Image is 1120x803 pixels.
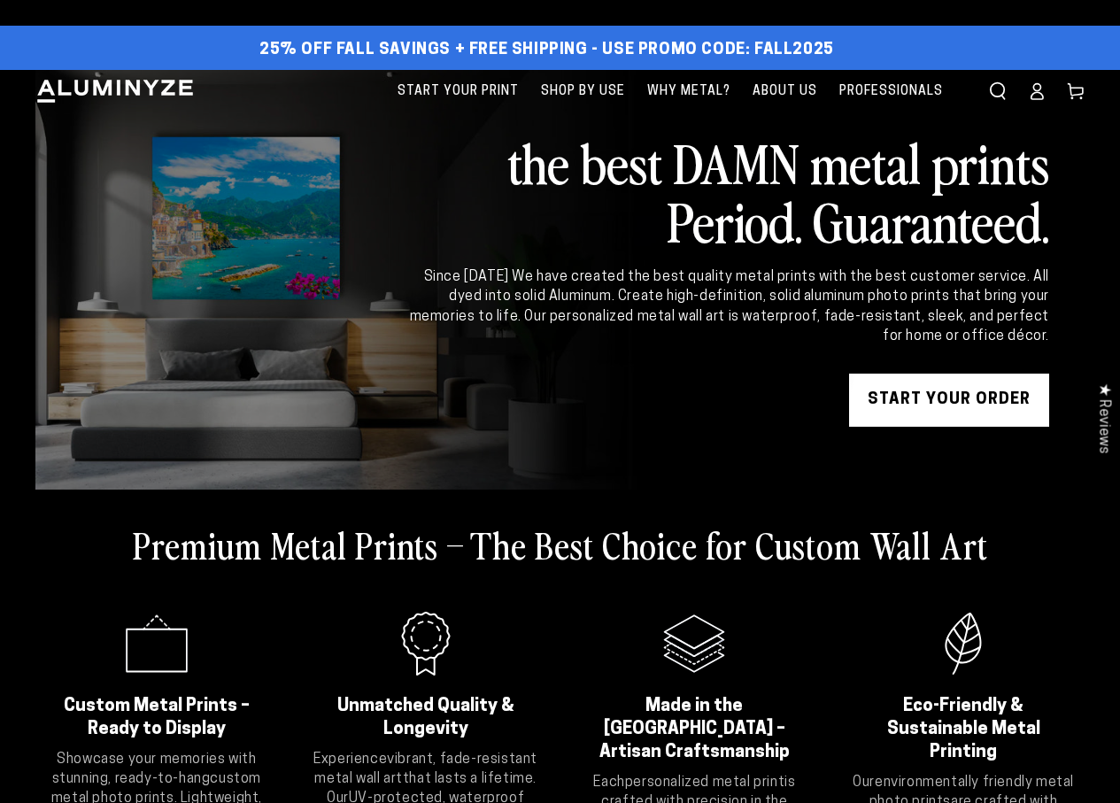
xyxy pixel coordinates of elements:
[133,521,988,568] h2: Premium Metal Prints – The Best Choice for Custom Wall Art
[839,81,943,103] span: Professionals
[596,695,794,764] h2: Made in the [GEOGRAPHIC_DATA] – Artisan Craftsmanship
[864,695,1062,764] h2: Eco-Friendly & Sustainable Metal Printing
[744,70,826,113] a: About Us
[978,72,1017,111] summary: Search our site
[647,81,730,103] span: Why Metal?
[398,81,519,103] span: Start Your Print
[753,81,817,103] span: About Us
[58,695,256,741] h2: Custom Metal Prints – Ready to Display
[327,695,525,741] h2: Unmatched Quality & Longevity
[406,267,1049,347] div: Since [DATE] We have created the best quality metal prints with the best customer service. All dy...
[638,70,739,113] a: Why Metal?
[259,41,834,60] span: 25% off FALL Savings + Free Shipping - Use Promo Code: FALL2025
[849,374,1049,427] a: START YOUR Order
[1086,369,1120,467] div: Click to open Judge.me floating reviews tab
[532,70,634,113] a: Shop By Use
[389,70,528,113] a: Start Your Print
[35,78,195,104] img: Aluminyze
[314,753,537,786] strong: vibrant, fade-resistant metal wall art
[830,70,952,113] a: Professionals
[541,81,625,103] span: Shop By Use
[625,776,784,790] strong: personalized metal print
[406,133,1049,250] h2: the best DAMN metal prints Period. Guaranteed.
